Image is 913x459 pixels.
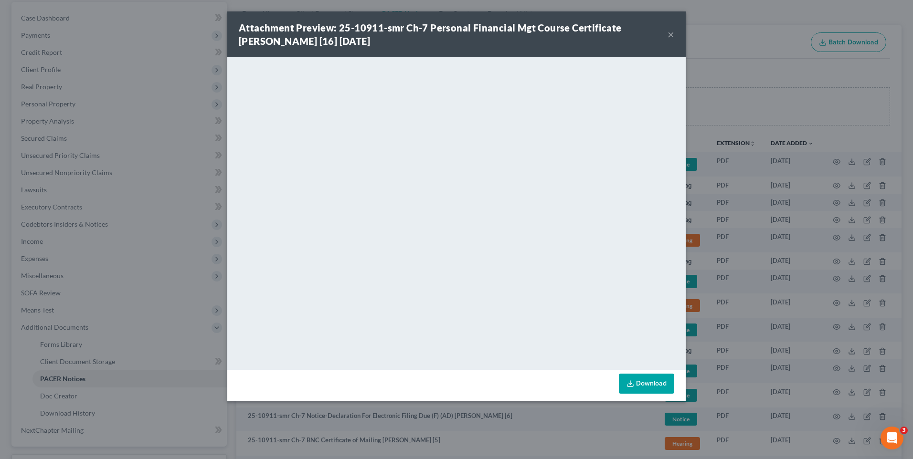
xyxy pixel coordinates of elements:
[227,57,686,367] iframe: <object ng-attr-data='[URL][DOMAIN_NAME]' type='application/pdf' width='100%' height='650px'></ob...
[619,374,674,394] a: Download
[900,427,908,434] span: 3
[881,427,903,449] iframe: Intercom live chat
[668,29,674,40] button: ×
[239,22,622,47] strong: Attachment Preview: 25-10911-smr Ch-7 Personal Financial Mgt Course Certificate [PERSON_NAME] [16...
